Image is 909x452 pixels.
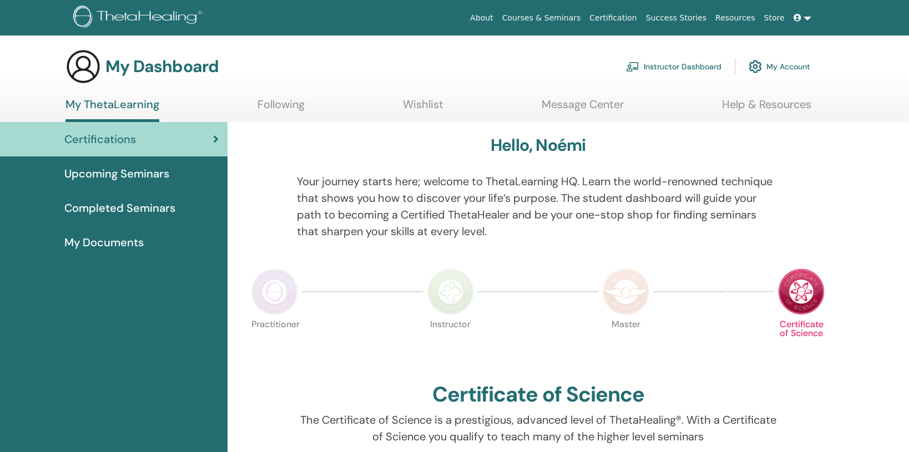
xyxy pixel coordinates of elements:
a: Resources [711,8,760,28]
a: Help & Resources [722,98,811,119]
img: Instructor [427,268,474,315]
h2: Certificate of Science [432,382,644,408]
img: chalkboard-teacher.svg [626,62,639,72]
h3: Hello, Noémi [491,135,585,155]
img: generic-user-icon.jpg [65,49,101,84]
span: My Documents [64,234,144,251]
img: Practitioner [251,268,298,315]
h3: My Dashboard [105,57,219,77]
span: Completed Seminars [64,200,175,216]
a: Message Center [542,98,624,119]
a: My Account [749,54,810,79]
span: Certifications [64,131,136,148]
a: Success Stories [642,8,711,28]
a: Instructor Dashboard [626,54,721,79]
a: Store [760,8,789,28]
a: Wishlist [403,98,443,119]
img: Master [603,268,649,315]
img: cog.svg [749,57,762,76]
p: Practitioner [251,320,298,367]
p: Your journey starts here; welcome to ThetaLearning HQ. Learn the world-renowned technique that sh... [297,173,779,240]
span: Upcoming Seminars [64,165,169,182]
p: Instructor [427,320,474,367]
a: About [466,8,497,28]
p: Certificate of Science [778,320,825,367]
a: Courses & Seminars [498,8,585,28]
img: Certificate of Science [778,268,825,315]
a: Following [257,98,305,119]
a: Certification [585,8,641,28]
img: logo.png [73,6,206,31]
a: My ThetaLearning [65,98,159,122]
p: The Certificate of Science is a prestigious, advanced level of ThetaHealing®. With a Certificate ... [297,412,779,445]
p: Master [603,320,649,367]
